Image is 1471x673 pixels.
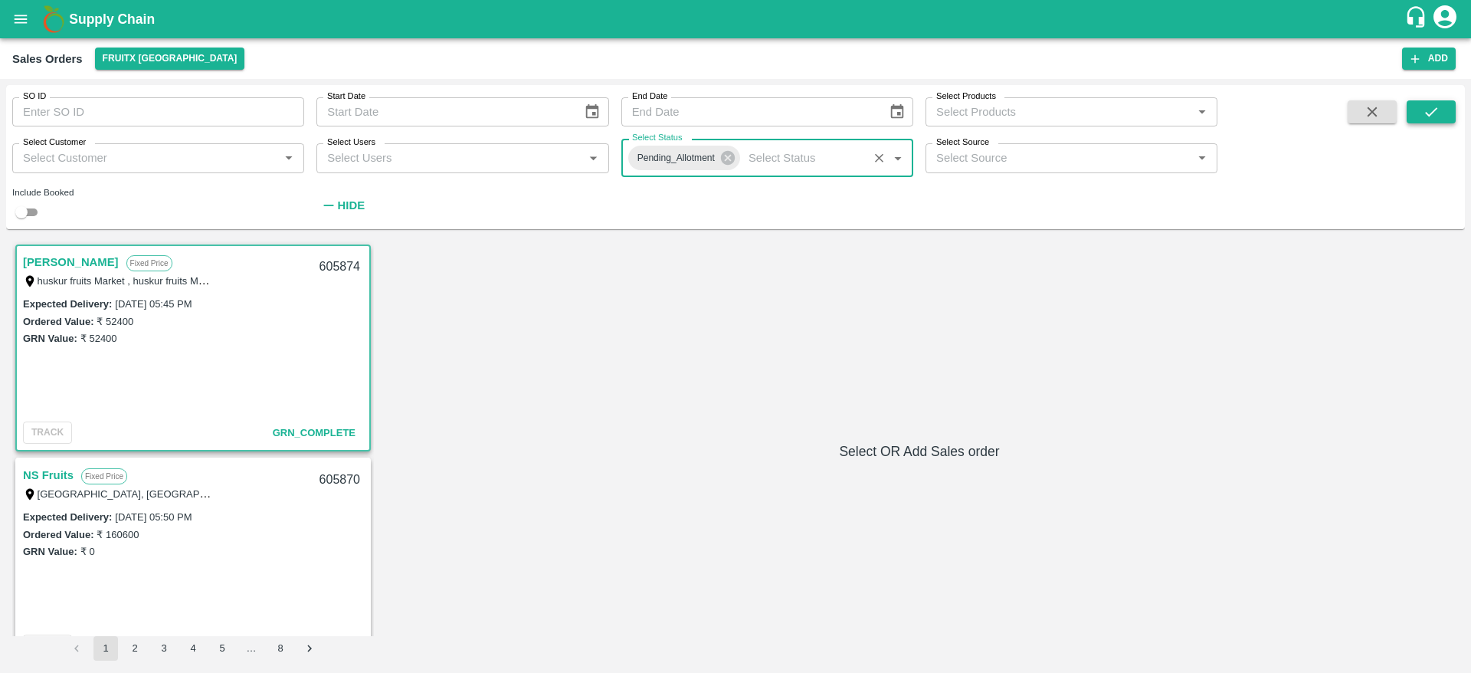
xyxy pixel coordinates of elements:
[23,511,112,523] label: Expected Delivery :
[321,148,578,168] input: Select Users
[95,48,245,70] button: Select DC
[628,146,740,170] div: Pending_Allotment
[80,333,117,344] label: ₹ 52400
[23,316,93,327] label: Ordered Value:
[310,462,369,498] div: 605870
[23,136,86,149] label: Select Customer
[327,90,365,103] label: Start Date
[327,136,375,149] label: Select Users
[578,97,607,126] button: Choose date
[273,427,355,438] span: GRN_Complete
[97,529,139,540] label: ₹ 160600
[80,546,95,557] label: ₹ 0
[869,148,889,169] button: Clear
[81,468,127,484] p: Fixed Price
[17,148,274,168] input: Select Customer
[268,636,293,661] button: Go to page 8
[316,97,572,126] input: Start Date
[23,90,46,103] label: SO ID
[310,249,369,285] div: 605874
[115,298,192,310] label: [DATE] 05:45 PM
[279,148,299,168] button: Open
[38,4,69,34] img: logo
[3,2,38,37] button: open drawer
[621,97,876,126] input: End Date
[181,636,205,661] button: Go to page 4
[12,185,304,199] div: Include Booked
[583,148,603,168] button: Open
[38,488,687,500] label: [GEOGRAPHIC_DATA], [GEOGRAPHIC_DATA], [GEOGRAPHIC_DATA], [GEOGRAPHIC_DATA], [GEOGRAPHIC_DATA], [G...
[12,97,304,126] input: Enter SO ID
[1192,148,1212,168] button: Open
[632,90,667,103] label: End Date
[93,636,118,661] button: page 1
[23,546,77,557] label: GRN Value:
[152,636,176,661] button: Go to page 3
[338,199,365,212] strong: Hide
[632,132,683,144] label: Select Status
[936,136,989,149] label: Select Source
[742,148,863,168] input: Select Status
[97,316,133,327] label: ₹ 52400
[62,636,324,661] nav: pagination navigation
[23,252,119,272] a: [PERSON_NAME]
[239,642,264,656] div: …
[23,465,74,485] a: NS Fruits
[380,441,1459,462] h6: Select OR Add Sales order
[126,255,172,271] p: Fixed Price
[930,102,1188,122] input: Select Products
[888,148,908,168] button: Open
[115,511,192,523] label: [DATE] 05:50 PM
[12,49,83,69] div: Sales Orders
[1404,5,1431,33] div: customer-support
[883,97,912,126] button: Choose date
[1192,102,1212,122] button: Open
[316,192,369,218] button: Hide
[23,298,112,310] label: Expected Delivery :
[628,150,724,166] span: Pending_Allotment
[1431,3,1459,35] div: account of current user
[69,8,1404,30] a: Supply Chain
[123,636,147,661] button: Go to page 2
[210,636,234,661] button: Go to page 5
[23,333,77,344] label: GRN Value:
[936,90,996,103] label: Select Products
[297,636,322,661] button: Go to next page
[23,529,93,540] label: Ordered Value:
[1402,48,1456,70] button: Add
[69,11,155,27] b: Supply Chain
[930,148,1188,168] input: Select Source
[38,274,620,287] label: huskur fruits Market , huskur fruits Market , [GEOGRAPHIC_DATA], [GEOGRAPHIC_DATA] Urban, [GEOGRA...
